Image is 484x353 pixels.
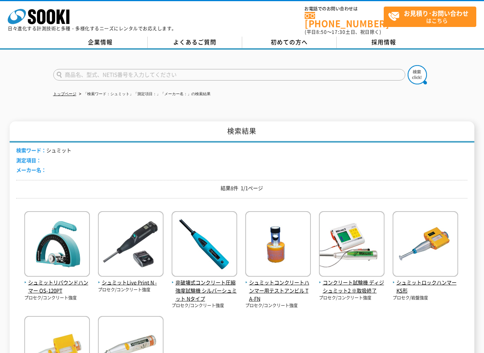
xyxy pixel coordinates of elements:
[24,279,90,295] span: シュミットリバウンドハンマー OS-120PT
[172,279,237,303] span: 非破壊式コンクリート圧縮強度試験機 シルバーシュミット Nタイプ
[24,211,90,279] img: OS-120PT
[16,184,467,192] p: 結果8件 1/1ページ
[53,37,148,48] a: 企業情報
[384,7,476,27] a: お見積り･お問い合わせはこちら
[388,7,476,26] span: はこちら
[404,8,469,18] strong: お見積り･お問い合わせ
[393,271,458,294] a: シュミットロックハンマー KS形
[393,279,458,295] span: シュミットロックハンマー KS形
[305,29,381,35] span: (平日 ～ 土日、祝日除く)
[78,90,211,98] li: 「検索ワード：シュミット」「測定項目：」「メーカー名：」の検索結果
[393,295,458,301] p: プロセク/岩盤強度
[319,271,385,294] a: コンクリート試験機 ディジシュミット2 ※取扱終了
[98,287,164,293] p: プロセク/コンクリート強度
[148,37,242,48] a: よくあるご質問
[24,271,90,294] a: シュミットリバウンドハンマー OS-120PT
[337,37,431,48] a: 採用情報
[408,65,427,84] img: btn_search.png
[316,29,327,35] span: 8:50
[319,211,385,279] img: ディジシュミット2 ※取扱終了
[16,166,46,173] span: メーカー名：
[393,211,458,279] img: KS形
[245,303,311,309] p: プロセク/コンクリート強度
[172,303,237,309] p: プロセク/コンクリート強度
[16,146,46,154] span: 検索ワード：
[98,211,164,279] img: -
[319,295,385,301] p: プロセク/コンクリート強度
[245,271,311,303] a: シュミットコンクリートハンマー用テストアンビル TA-FN
[16,146,71,155] li: シュミット
[98,271,164,287] a: シュミットLive Print N -
[8,26,177,31] p: 日々進化する計測技術と多種・多様化するニーズにレンタルでお応えします。
[245,279,311,303] span: シュミットコンクリートハンマー用テストアンビル TA-FN
[53,69,405,81] input: 商品名、型式、NETIS番号を入力してください
[10,121,474,143] h1: 検索結果
[319,279,385,295] span: コンクリート試験機 ディジシュミット2 ※取扱終了
[305,12,384,28] a: [PHONE_NUMBER]
[98,279,164,287] span: シュミットLive Print N -
[53,92,76,96] a: トップページ
[242,37,337,48] a: 初めての方へ
[245,211,311,279] img: TA-FN
[172,271,237,303] a: 非破壊式コンクリート圧縮強度試験機 シルバーシュミット Nタイプ
[305,7,384,11] span: お電話でのお問い合わせは
[271,38,308,46] span: 初めての方へ
[332,29,346,35] span: 17:30
[16,156,41,164] span: 測定項目：
[24,295,90,301] p: プロセク/コンクリート強度
[172,211,237,279] img: シルバーシュミット Nタイプ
